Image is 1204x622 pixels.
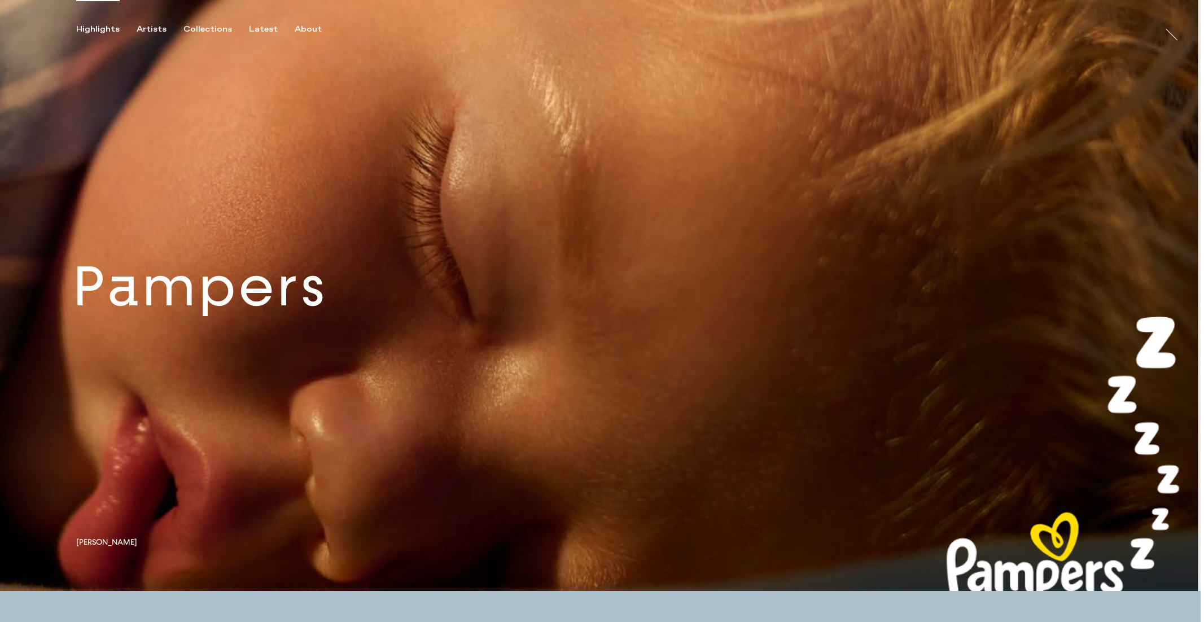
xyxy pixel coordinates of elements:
div: Highlights [76,24,120,34]
button: Highlights [76,24,137,34]
button: Artists [137,24,183,34]
button: About [295,24,339,34]
button: Latest [249,24,295,34]
div: Collections [183,24,232,34]
div: Artists [137,24,167,34]
button: Collections [183,24,249,34]
div: Latest [249,24,278,34]
div: About [295,24,322,34]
